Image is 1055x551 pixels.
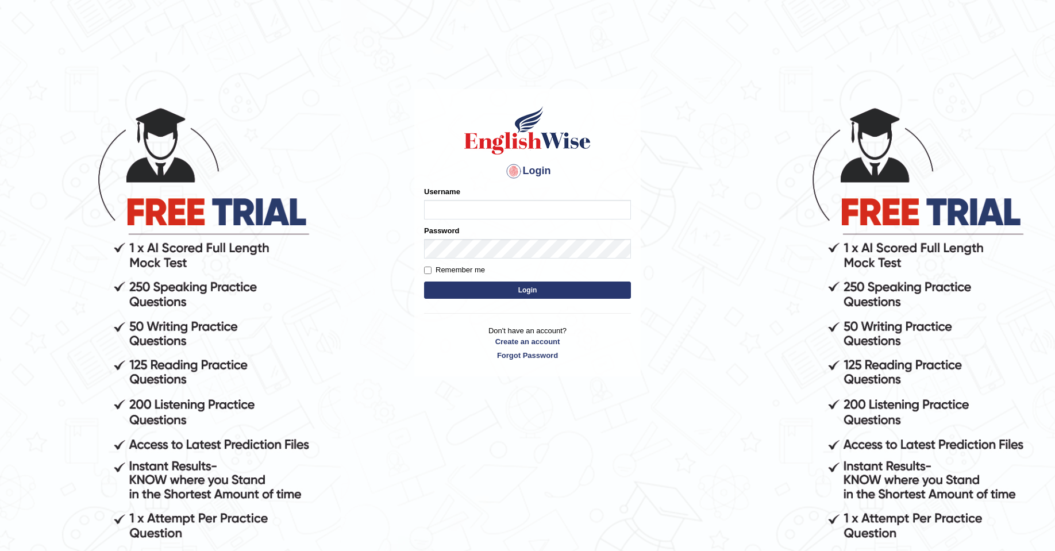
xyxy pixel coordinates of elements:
[424,186,460,197] label: Username
[424,264,485,276] label: Remember me
[424,350,631,361] a: Forgot Password
[424,162,631,180] h4: Login
[424,225,459,236] label: Password
[424,267,432,274] input: Remember me
[424,325,631,361] p: Don't have an account?
[424,336,631,347] a: Create an account
[424,282,631,299] button: Login
[462,105,593,156] img: Logo of English Wise sign in for intelligent practice with AI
